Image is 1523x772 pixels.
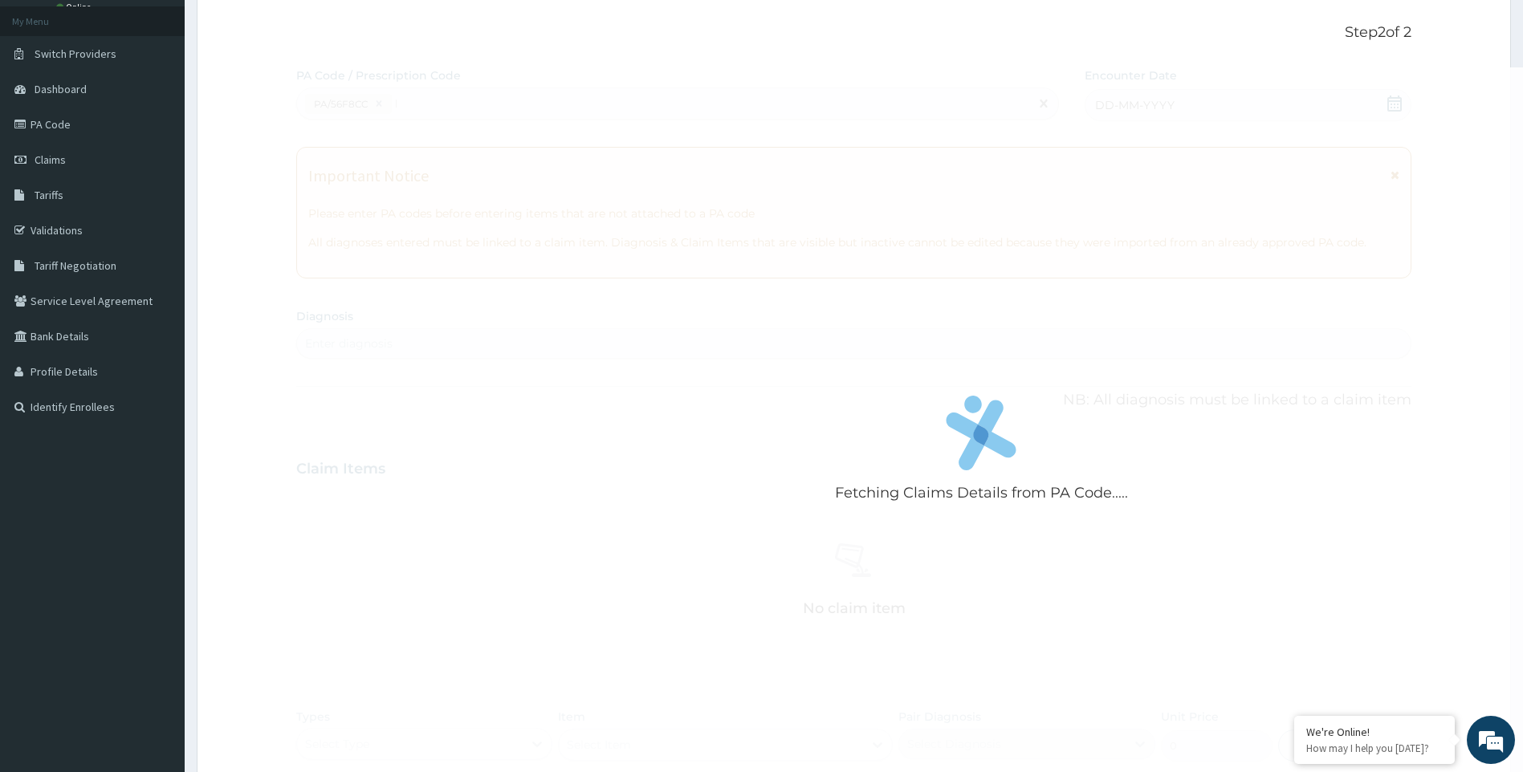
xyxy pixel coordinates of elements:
div: Minimize live chat window [263,8,302,47]
span: Switch Providers [35,47,116,61]
div: We're Online! [1306,725,1443,739]
span: Claims [35,152,66,167]
span: We're online! [93,202,222,364]
p: Step 2 of 2 [296,24,1412,42]
p: Fetching Claims Details from PA Code..... [835,483,1128,504]
img: d_794563401_company_1708531726252_794563401 [30,80,65,120]
a: Online [56,2,95,13]
p: How may I help you today? [1306,742,1443,755]
span: Tariffs [35,188,63,202]
div: Chat with us now [83,90,270,111]
textarea: Type your message and hit 'Enter' [8,438,306,494]
span: Dashboard [35,82,87,96]
span: Tariff Negotiation [35,258,116,273]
